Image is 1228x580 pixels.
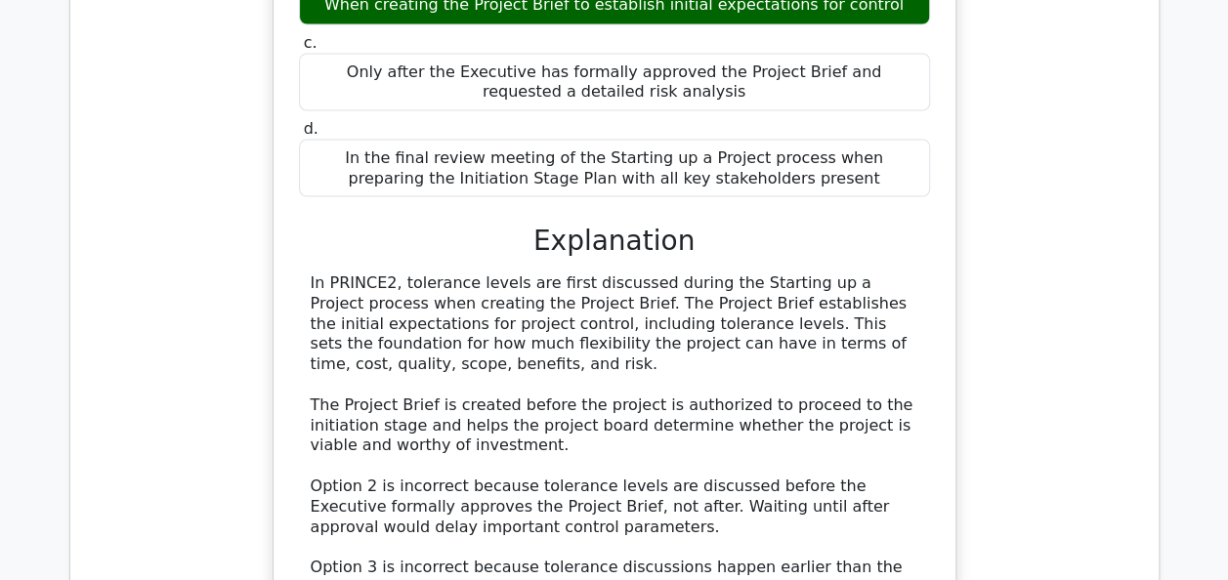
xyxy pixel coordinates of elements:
[304,32,318,51] span: c.
[299,139,930,197] div: In the final review meeting of the Starting up a Project process when preparing the Initiation St...
[311,224,918,257] h3: Explanation
[304,118,318,137] span: d.
[299,53,930,111] div: Only after the Executive has formally approved the Project Brief and requested a detailed risk an...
